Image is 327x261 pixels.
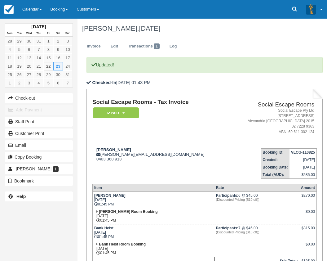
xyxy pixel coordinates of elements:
[301,193,315,203] div: $270.00
[5,70,15,79] a: 25
[5,117,73,127] a: Staff Print
[53,30,63,37] th: Sat
[44,79,53,87] a: 5
[24,70,34,79] a: 27
[5,128,73,138] a: Customer Print
[34,62,43,70] a: 21
[289,171,317,179] td: $585.00
[63,70,73,79] a: 31
[261,171,289,179] th: Total (AUD):
[15,45,24,54] a: 5
[15,62,24,70] a: 19
[82,40,105,52] a: Invoice
[306,4,316,14] img: A3
[5,54,15,62] a: 11
[92,147,229,161] div: [PERSON_NAME][EMAIL_ADDRESS][DOMAIN_NAME] 0403 368 913
[261,164,289,171] th: Booking Date:
[53,79,63,87] a: 6
[24,30,34,37] th: Wed
[15,54,24,62] a: 12
[261,148,289,156] th: Booking ID:
[53,70,63,79] a: 30
[44,70,53,79] a: 29
[24,62,34,70] a: 20
[5,30,15,37] th: Mon
[123,40,164,52] a: Transactions1
[96,147,131,152] strong: [PERSON_NAME]
[216,198,298,201] em: (Discounted Pricing ($10 off))
[15,70,24,79] a: 26
[34,30,43,37] th: Thu
[15,37,24,45] a: 29
[5,45,15,54] a: 4
[92,184,214,191] th: Item
[44,62,53,70] a: 22
[82,25,318,32] h1: [PERSON_NAME],
[139,25,160,32] span: [DATE]
[261,156,289,164] th: Created:
[289,156,317,164] td: [DATE]
[94,226,113,230] strong: Bank Heist
[63,79,73,87] a: 7
[154,43,160,49] span: 1
[16,166,51,171] span: [PERSON_NAME]
[216,226,238,230] strong: Participants
[92,107,137,119] a: Paid
[4,5,14,14] img: checkfront-main-nav-mini-logo.png
[15,30,24,37] th: Tue
[31,24,46,29] strong: [DATE]
[216,230,298,234] em: (Discounted Pricing ($10 off))
[63,45,73,54] a: 10
[216,193,238,198] strong: Participants
[5,93,73,103] button: Check-out
[53,166,59,172] span: 1
[24,54,34,62] a: 13
[63,30,73,37] th: Sun
[92,208,214,224] td: [DATE] 01:45 PM
[99,209,157,214] strong: [PERSON_NAME] Room Booking
[5,140,73,150] button: Email
[5,37,15,45] a: 28
[289,164,317,171] td: [DATE]
[53,62,63,70] a: 23
[63,54,73,62] a: 17
[5,62,15,70] a: 18
[53,45,63,54] a: 9
[291,150,315,155] strong: VLCG-110825
[301,226,315,235] div: $315.00
[92,99,229,106] h1: Social Escape Rooms - Tax Invoice
[5,79,15,87] a: 1
[5,176,73,186] button: Bookmark
[53,54,63,62] a: 16
[44,45,53,54] a: 8
[24,79,34,87] a: 3
[93,107,139,118] em: Paid
[63,37,73,45] a: 3
[5,152,73,162] button: Copy Booking
[86,57,322,73] p: Updated!
[92,80,116,85] b: Checked-In
[299,184,317,191] th: Amount
[34,37,43,45] a: 31
[214,191,299,208] td: 6 @ $45.00
[15,79,24,87] a: 2
[44,37,53,45] a: 1
[24,37,34,45] a: 30
[214,184,299,191] th: Rate
[34,45,43,54] a: 7
[232,101,314,108] h2: Social Escape Rooms
[5,191,73,201] a: Help
[24,45,34,54] a: 6
[5,105,73,115] button: Add Payment
[94,193,126,198] strong: [PERSON_NAME]
[301,209,315,219] div: $0.00
[16,194,26,199] b: Help
[232,108,314,135] address: Social Escape Pty Ltd [STREET_ADDRESS] Alexandria [GEOGRAPHIC_DATA] 2015 02 7228 9363 ABN: 69 611...
[214,224,299,241] td: 7 @ $45.00
[106,40,123,52] a: Edit
[92,191,214,208] td: [DATE] 01:45 PM
[99,242,146,246] strong: Bank Heist Room Booking
[44,30,53,37] th: Fri
[63,62,73,70] a: 24
[5,164,73,174] a: [PERSON_NAME] 1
